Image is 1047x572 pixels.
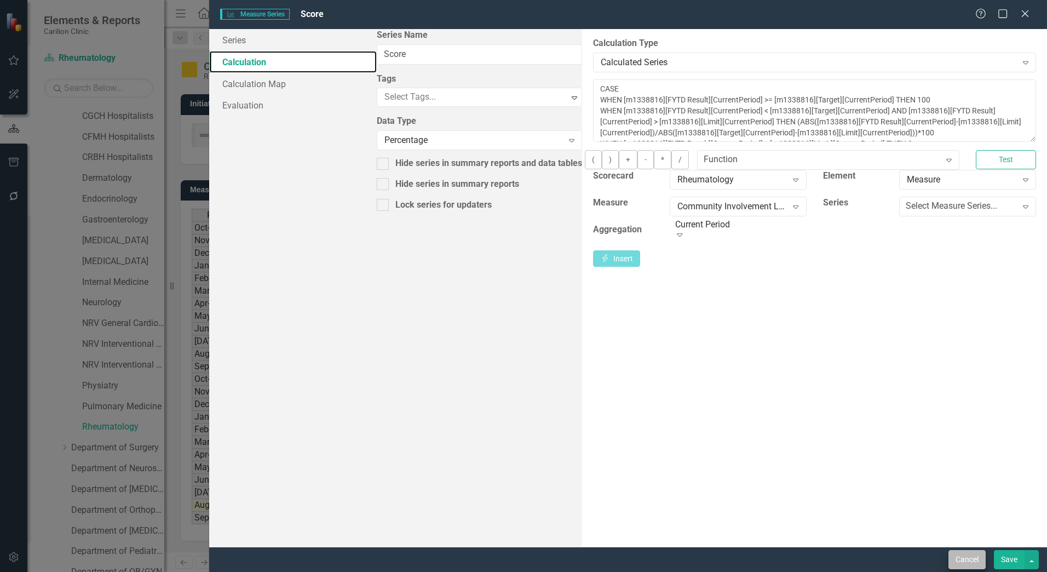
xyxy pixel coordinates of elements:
[593,224,642,236] label: Aggregation
[602,150,619,169] button: )
[377,115,582,128] label: Data Type
[209,29,377,51] a: Series
[395,199,492,211] div: Lock series for updaters
[675,218,808,231] div: Current Period
[209,94,377,116] a: Evaluation
[377,29,582,42] label: Series Name
[907,173,1016,186] div: Measure
[585,150,602,169] button: (
[948,550,986,569] button: Cancel
[220,9,289,20] span: Measure Series
[384,134,563,147] div: Percentage
[906,200,997,213] div: Select Measure Series...
[593,250,640,267] button: Insert
[619,150,637,169] button: +
[593,170,634,182] label: Scorecard
[377,44,582,65] input: Series Name
[593,79,1036,142] textarea: CASE WHEN [m1338816][FYTD Result][CurrentPeriod] >= [m1338816][Target][CurrentPeriod] THEN 100 WH...
[377,73,582,85] label: Tags
[593,197,628,209] label: Measure
[395,157,582,170] div: Hide series in summary reports and data tables
[677,173,787,186] div: Rheumatology
[677,200,787,213] div: Community Involvement Lectures/Outreach
[209,51,377,73] a: Calculation
[395,178,519,191] div: Hide series in summary reports
[704,153,738,166] div: Function
[671,150,689,169] button: /
[823,197,848,209] label: Series
[593,37,1036,50] label: Calculation Type
[601,56,1016,68] div: Calculated Series
[994,550,1025,569] button: Save
[823,170,855,182] label: Element
[976,150,1036,169] button: Test
[301,9,324,19] span: Score
[637,150,654,169] button: -
[209,73,377,95] a: Calculation Map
